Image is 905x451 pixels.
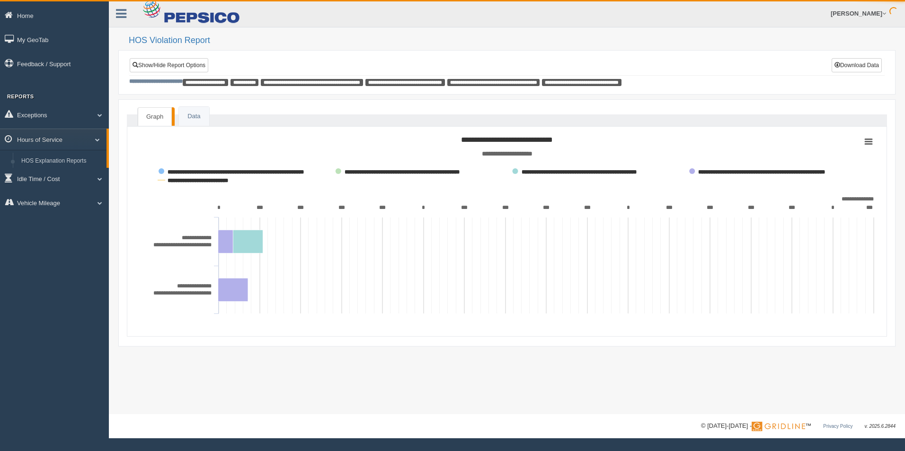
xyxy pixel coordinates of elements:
a: Privacy Policy [823,424,852,429]
button: Download Data [832,58,882,72]
a: Data [179,107,209,126]
div: © [DATE]-[DATE] - ™ [701,421,896,431]
span: v. 2025.6.2844 [865,424,896,429]
h2: HOS Violation Report [129,36,896,45]
a: HOS Explanation Reports [17,153,106,170]
a: Graph [138,107,172,126]
a: Show/Hide Report Options [130,58,208,72]
img: Gridline [752,422,805,431]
